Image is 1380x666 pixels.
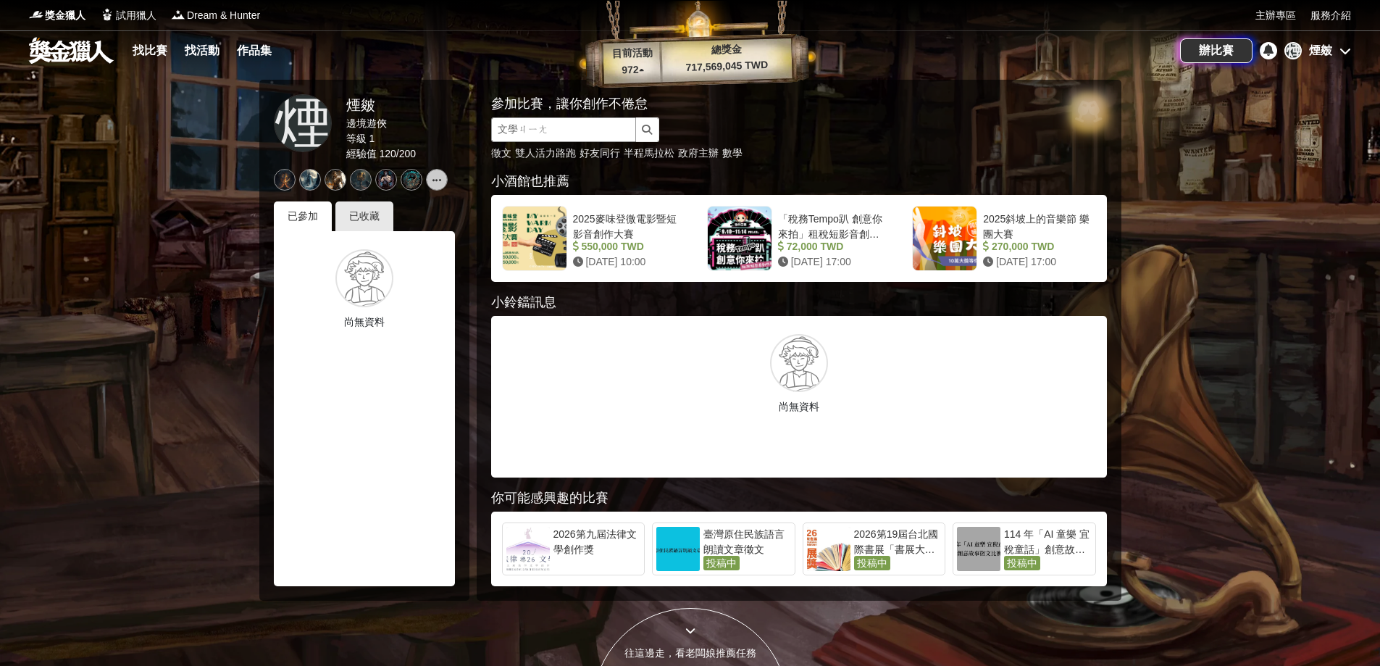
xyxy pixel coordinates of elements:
[346,133,367,144] span: 等級
[369,133,375,144] span: 1
[573,254,679,270] div: [DATE] 10:00
[778,239,885,254] div: 72,000 TWD
[179,41,225,61] a: 找活動
[491,293,1107,312] div: 小鈴鐺訊息
[491,172,1107,191] div: 小酒館也推薦
[580,147,620,159] a: 好友同行
[1004,556,1040,570] span: 投稿中
[624,147,674,159] a: 半程馬拉松
[678,147,719,159] a: 政府主辦
[1004,527,1092,556] div: 114 年「AI 童樂 宜稅童話」創意故事徵文比賽
[983,239,1090,254] div: 270,000 TWD
[491,488,1107,508] div: 你可能感興趣的比賽
[700,199,898,278] a: 「稅務Tempo趴 創意你來拍」租稅短影音創作競賽 72,000 TWD [DATE] 17:00
[573,212,679,239] div: 2025麥味登微電影暨短影音創作大賽
[983,254,1090,270] div: [DATE] 17:00
[100,8,156,23] a: Logo試用獵人
[1255,8,1296,23] a: 主辦專區
[1310,8,1351,23] a: 服務介紹
[171,8,260,23] a: LogoDream & Hunter
[346,148,377,159] span: 經驗值
[502,399,1096,415] p: 尚無資料
[1309,42,1332,59] div: 煙皴
[703,556,740,570] span: 投稿中
[778,212,885,239] div: 「稅務Tempo趴 創意你來拍」租稅短影音創作競賽
[491,117,636,142] input: 全球自行車設計比賽
[491,147,511,159] a: 徵文
[45,8,85,23] span: 獎金獵人
[335,201,393,231] div: 已收藏
[187,8,260,23] span: Dream & Hunter
[573,239,679,254] div: 550,000 TWD
[803,523,946,575] a: 2026第19屆台北國際書展「書展大獎」投稿中
[116,8,156,23] span: 試用獵人
[953,523,1096,575] a: 114 年「AI 童樂 宜稅童話」創意故事徵文比賽投稿中
[854,556,890,570] span: 投稿中
[171,7,185,22] img: Logo
[285,315,444,330] p: 尚無資料
[502,523,645,575] a: 2026第九屆法律文學創作獎
[29,8,85,23] a: Logo獎金獵人
[346,116,417,131] div: 邊境遊俠
[603,62,662,79] p: 972 ▴
[593,646,787,661] div: 往這邊走，看老闆娘推薦任務
[29,7,43,22] img: Logo
[661,40,792,59] p: 總獎金
[652,523,795,575] a: 臺灣原住民族語言朗讀文章徵文投稿中
[854,527,942,556] div: 2026第19屆台北國際書展「書展大獎」
[1180,38,1253,63] a: 辦比賽
[495,199,693,278] a: 2025麥味登微電影暨短影音創作大賽 550,000 TWD [DATE] 10:00
[905,199,1103,278] a: 2025斜坡上的音樂節 樂團大賽 270,000 TWD [DATE] 17:00
[703,527,791,556] div: 臺灣原住民族語言朗讀文章徵文
[379,148,416,159] span: 120 / 200
[553,527,641,556] div: 2026第九屆法律文學創作獎
[722,147,743,159] a: 數學
[231,41,277,61] a: 作品集
[346,94,417,116] div: 煙皴
[983,212,1090,239] div: 2025斜坡上的音樂節 樂團大賽
[491,94,1056,114] div: 參加比賽，讓你創作不倦怠
[127,41,173,61] a: 找比賽
[515,147,576,159] a: 雙人活力路跑
[661,57,793,76] p: 717,569,045 TWD
[603,45,661,62] p: 目前活動
[778,254,885,270] div: [DATE] 17:00
[1284,42,1302,59] div: 煙
[100,7,114,22] img: Logo
[274,94,332,152] a: 煙
[274,201,332,231] div: 已參加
